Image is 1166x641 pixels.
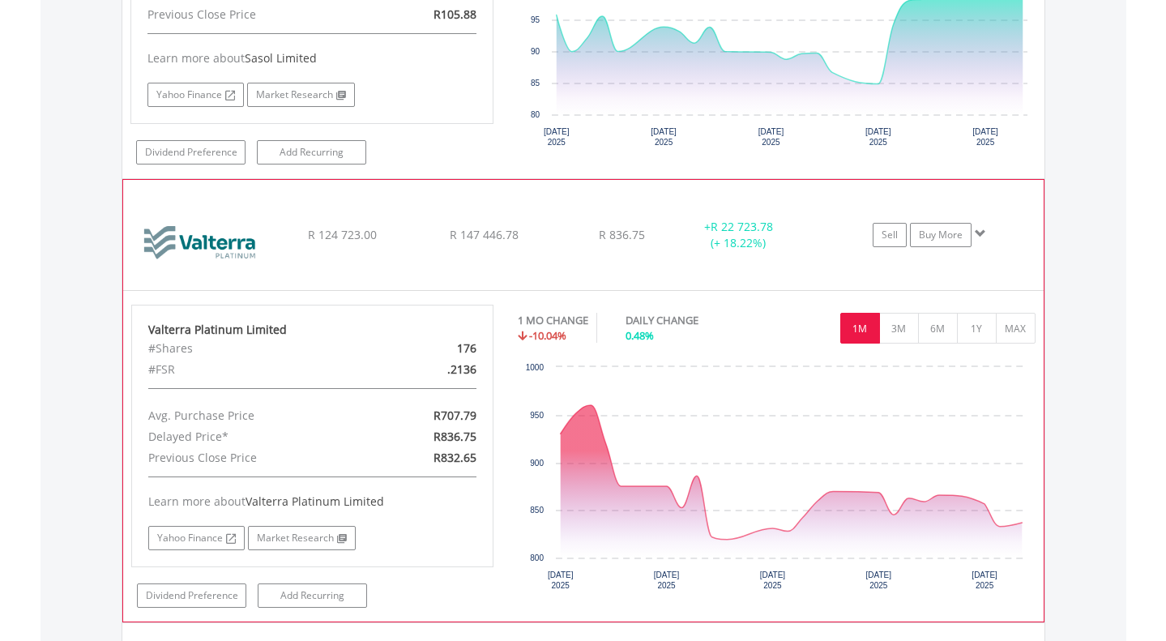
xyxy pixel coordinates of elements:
[879,313,919,344] button: 3M
[531,47,540,56] text: 90
[866,570,892,590] text: [DATE] 2025
[518,359,1035,602] svg: Interactive chart
[526,363,545,372] text: 1000
[626,313,755,328] div: DAILY CHANGE
[972,570,997,590] text: [DATE] 2025
[518,359,1036,602] div: Chart. Highcharts interactive chart.
[434,429,476,444] span: R836.75
[308,227,377,242] span: R 124 723.00
[957,313,997,344] button: 1Y
[531,79,540,88] text: 85
[910,223,972,247] a: Buy More
[530,411,544,420] text: 950
[599,227,645,242] span: R 836.75
[865,127,891,147] text: [DATE] 2025
[434,6,476,22] span: R105.88
[760,570,786,590] text: [DATE] 2025
[840,313,880,344] button: 1M
[651,127,677,147] text: [DATE] 2025
[529,328,566,343] span: -10.04%
[711,219,773,234] span: R 22 723.78
[136,447,371,468] div: Previous Close Price
[248,526,356,550] a: Market Research
[531,110,540,119] text: 80
[147,50,476,66] div: Learn more about
[136,140,246,165] a: Dividend Preference
[245,50,317,66] span: Sasol Limited
[246,494,384,509] span: Valterra Platinum Limited
[136,405,371,426] div: Avg. Purchase Price
[148,526,245,550] a: Yahoo Finance
[626,328,654,343] span: 0.48%
[148,322,477,338] div: Valterra Platinum Limited
[918,313,958,344] button: 6M
[371,338,489,359] div: 176
[136,359,371,380] div: #FSR
[548,570,574,590] text: [DATE] 2025
[137,583,246,608] a: Dividend Preference
[677,219,799,251] div: + (+ 18.22%)
[147,83,244,107] a: Yahoo Finance
[371,359,489,380] div: .2136
[450,227,519,242] span: R 147 446.78
[530,459,544,468] text: 900
[148,494,477,510] div: Learn more about
[654,570,680,590] text: [DATE] 2025
[136,426,371,447] div: Delayed Price*
[530,553,544,562] text: 800
[996,313,1036,344] button: MAX
[972,127,998,147] text: [DATE] 2025
[258,583,367,608] a: Add Recurring
[518,313,588,328] div: 1 MO CHANGE
[131,200,271,286] img: EQU.ZA.VAL.png
[531,15,540,24] text: 95
[434,408,476,423] span: R707.79
[873,223,907,247] a: Sell
[247,83,355,107] a: Market Research
[434,450,476,465] span: R832.65
[544,127,570,147] text: [DATE] 2025
[530,506,544,515] text: 850
[135,4,371,25] div: Previous Close Price
[758,127,784,147] text: [DATE] 2025
[257,140,366,165] a: Add Recurring
[136,338,371,359] div: #Shares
